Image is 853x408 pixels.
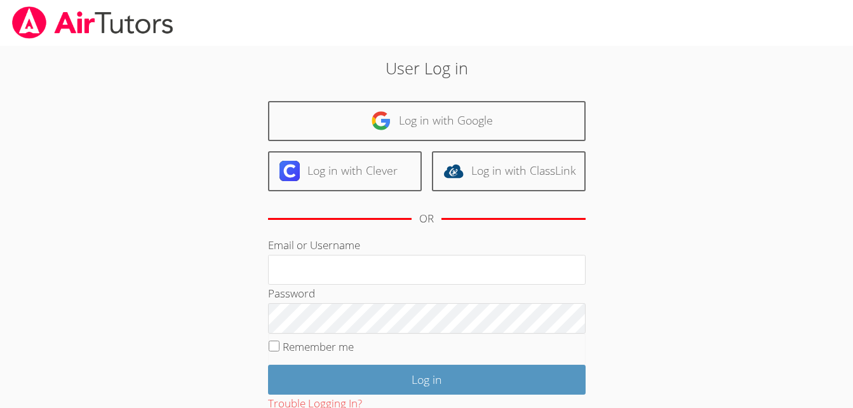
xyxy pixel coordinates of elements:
[268,286,315,301] label: Password
[268,151,422,191] a: Log in with Clever
[11,6,175,39] img: airtutors_banner-c4298cdbf04f3fff15de1276eac7730deb9818008684d7c2e4769d2f7ddbe033.png
[419,210,434,228] div: OR
[432,151,586,191] a: Log in with ClassLink
[279,161,300,181] img: clever-logo-6eab21bc6e7a338710f1a6ff85c0baf02591cd810cc4098c63d3a4b26e2feb20.svg
[268,238,360,252] label: Email or Username
[196,56,657,80] h2: User Log in
[268,101,586,141] a: Log in with Google
[268,365,586,395] input: Log in
[283,339,354,354] label: Remember me
[371,111,391,131] img: google-logo-50288ca7cdecda66e5e0955fdab243c47b7ad437acaf1139b6f446037453330a.svg
[443,161,464,181] img: classlink-logo-d6bb404cc1216ec64c9a2012d9dc4662098be43eaf13dc465df04b49fa7ab582.svg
